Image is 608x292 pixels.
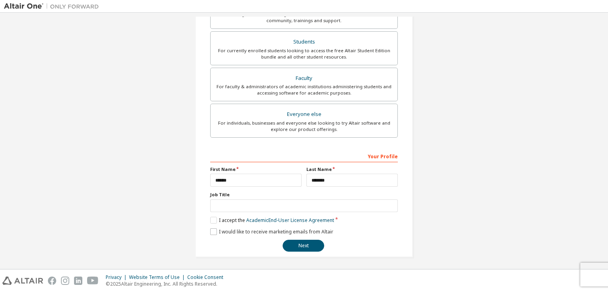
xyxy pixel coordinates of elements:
label: I would like to receive marketing emails from Altair [210,228,333,235]
div: Your Profile [210,150,398,162]
label: Last Name [306,166,398,173]
div: For existing customers looking to access software downloads, HPC resources, community, trainings ... [215,11,393,24]
img: Altair One [4,2,103,10]
div: Privacy [106,274,129,281]
button: Next [283,240,324,252]
img: altair_logo.svg [2,277,43,285]
label: I accept the [210,217,334,224]
label: Job Title [210,192,398,198]
label: First Name [210,166,302,173]
img: youtube.svg [87,277,99,285]
div: Cookie Consent [187,274,228,281]
div: Faculty [215,73,393,84]
div: For currently enrolled students looking to access the free Altair Student Edition bundle and all ... [215,47,393,60]
div: Everyone else [215,109,393,120]
div: Students [215,36,393,47]
div: Website Terms of Use [129,274,187,281]
div: For faculty & administrators of academic institutions administering students and accessing softwa... [215,83,393,96]
img: facebook.svg [48,277,56,285]
div: For individuals, businesses and everyone else looking to try Altair software and explore our prod... [215,120,393,133]
p: © 2025 Altair Engineering, Inc. All Rights Reserved. [106,281,228,287]
img: linkedin.svg [74,277,82,285]
a: Academic End-User License Agreement [246,217,334,224]
img: instagram.svg [61,277,69,285]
